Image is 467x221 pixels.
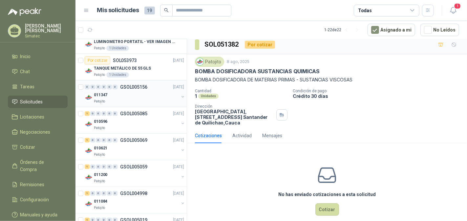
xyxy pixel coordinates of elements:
[8,80,68,93] a: Tareas
[101,111,106,116] div: 0
[8,111,68,123] a: Licitaciones
[94,172,107,178] p: 011200
[173,84,184,90] p: [DATE]
[96,191,101,196] div: 0
[90,191,95,196] div: 0
[8,65,68,78] a: Chat
[107,191,112,196] div: 0
[94,92,107,98] p: 011347
[25,24,68,33] p: [PERSON_NAME] [PERSON_NAME]
[113,138,117,143] div: 0
[195,89,287,93] p: Cantidad
[8,193,68,206] a: Configuración
[25,34,68,38] p: Simatec
[101,191,106,196] div: 0
[315,203,339,216] button: Cotizar
[94,152,105,157] p: Patojito
[20,98,43,105] span: Solicitudes
[94,145,107,151] p: 010621
[75,54,187,80] a: Por cotizarSOL053973[DATE] Company LogoTANQUE METÁLICO DE 55 GLSPatojito1 Unidades
[113,111,117,116] div: 0
[94,198,107,205] p: 011084
[106,46,129,51] div: 1 Unidades
[85,111,90,116] div: 1
[368,24,415,36] button: Asignado a mi
[195,109,274,125] p: [GEOGRAPHIC_DATA], [STREET_ADDRESS] Santander de Quilichao , Cauca
[85,94,93,101] img: Company Logo
[85,163,185,184] a: 1 0 0 0 0 0 GSOL005059[DATE] Company Logo011200Patojito
[85,40,93,48] img: Company Logo
[195,104,274,109] p: Dirección
[173,137,184,144] p: [DATE]
[20,113,45,121] span: Licitaciones
[107,138,112,143] div: 0
[8,96,68,108] a: Solicitudes
[85,173,93,181] img: Company Logo
[85,136,185,157] a: 1 0 0 0 0 0 GSOL005069[DATE] Company Logo010621Patojito
[8,156,68,176] a: Órdenes de Compra
[173,190,184,197] p: [DATE]
[94,99,105,104] p: Patojito
[113,58,137,63] p: SOL053973
[120,138,147,143] p: GSOL005069
[97,6,139,15] h1: Mis solicitudes
[195,132,222,139] div: Cotizaciones
[227,59,249,65] p: 8 ago, 2025
[85,165,90,169] div: 1
[113,191,117,196] div: 0
[85,120,93,128] img: Company Logo
[278,191,376,198] h3: No has enviado cotizaciones a esta solicitud
[447,5,459,16] button: 1
[324,25,362,35] div: 1 - 22 de 22
[85,200,93,208] img: Company Logo
[94,72,105,77] p: Patojito
[113,165,117,169] div: 0
[164,8,169,12] span: search
[96,85,101,89] div: 0
[85,85,90,89] div: 0
[75,27,187,54] a: Por cotizarSOL054260[DATE] Company LogoLUMINOMETRO PORTATIL - VER IMAGEN ADJUNTAPatojito1 Unidades
[232,132,252,139] div: Actividad
[96,111,101,116] div: 0
[195,57,224,67] div: Patojito
[144,7,155,14] span: 19
[20,211,58,218] span: Manuales y ayuda
[96,138,101,143] div: 0
[94,205,105,210] p: Patojito
[196,58,203,65] img: Company Logo
[173,111,184,117] p: [DATE]
[94,65,151,72] p: TANQUE METÁLICO DE 55 GLS
[293,89,464,93] p: Condición de pago
[20,83,35,90] span: Tareas
[20,196,49,203] span: Configuración
[20,181,45,188] span: Remisiones
[454,3,461,9] span: 1
[94,125,105,131] p: Patojito
[85,189,185,210] a: 1 0 0 0 0 0 GSOL004998[DATE] Company Logo011084Patojito
[101,138,106,143] div: 0
[113,85,117,89] div: 0
[101,85,106,89] div: 0
[358,7,372,14] div: Todas
[85,83,185,104] a: 0 0 0 0 0 0 GSOL005156[DATE] Company Logo011347Patojito
[204,39,240,50] h3: SOL051382
[20,144,35,151] span: Cotizar
[8,209,68,221] a: Manuales y ayuda
[420,24,459,36] button: No Leídos
[8,141,68,153] a: Cotizar
[85,110,185,131] a: 1 0 0 0 0 0 GSOL005085[DATE] Company Logo010596Patojito
[85,56,110,64] div: Por cotizar
[90,111,95,116] div: 0
[8,178,68,191] a: Remisiones
[173,164,184,170] p: [DATE]
[96,165,101,169] div: 0
[120,111,147,116] p: GSOL005085
[107,85,112,89] div: 0
[94,119,107,125] p: 010596
[195,76,459,83] p: BOMBA DOSIFICADORA DE MATERIAS PRIMAS - SUSTANCIAS VISCOSAS
[106,72,129,77] div: 1 Unidades
[85,191,90,196] div: 1
[173,57,184,64] p: [DATE]
[20,68,30,75] span: Chat
[120,165,147,169] p: GSOL005059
